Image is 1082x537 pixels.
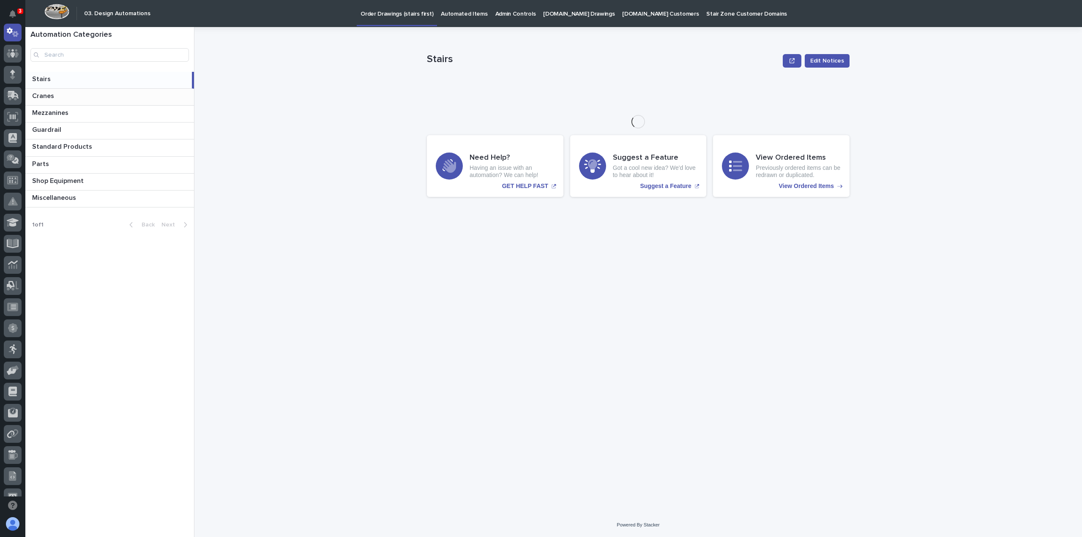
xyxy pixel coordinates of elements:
a: Powered byPylon [60,156,102,163]
p: Suggest a Feature [640,183,691,190]
p: How can we help? [8,47,154,60]
p: Previously ordered items can be redrawn or duplicated. [756,164,841,179]
img: 1736555164131-43832dd5-751b-4058-ba23-39d91318e5a0 [8,94,24,109]
h3: Need Help? [470,153,555,163]
h1: Automation Categories [30,30,189,40]
p: Stairs [32,74,52,83]
p: Miscellaneous [32,192,78,202]
input: Search [30,48,189,62]
a: CranesCranes [25,89,194,106]
button: Notifications [4,5,22,23]
p: Standard Products [32,141,94,151]
span: Pylon [84,156,102,163]
div: Start new chat [29,94,139,102]
p: Mezzanines [32,107,70,117]
p: Cranes [32,90,56,100]
a: Suggest a Feature [570,135,707,197]
h2: 03. Design Automations [84,10,150,17]
button: Start new chat [144,96,154,106]
a: 📖Help Docs [5,132,49,147]
p: Having an issue with an automation? We can help! [470,164,555,179]
button: Edit Notices [805,54,850,68]
button: users-avatar [4,515,22,533]
span: Edit Notices [810,57,844,65]
a: PartsParts [25,157,194,174]
span: Next [161,222,180,228]
p: Shop Equipment [32,175,85,185]
button: Next [158,221,194,229]
p: Stairs [427,53,779,65]
p: Guardrail [32,124,63,134]
img: Stacker [8,8,25,25]
button: Back [123,221,158,229]
p: View Ordered Items [779,183,834,190]
h3: View Ordered Items [756,153,841,163]
h3: Suggest a Feature [613,153,698,163]
a: StairsStairs [25,72,194,89]
img: Workspace Logo [44,4,69,19]
p: Got a cool new idea? We'd love to hear about it! [613,164,698,179]
a: GuardrailGuardrail [25,123,194,139]
a: MezzaninesMezzanines [25,106,194,123]
div: Notifications3 [11,10,22,24]
p: Parts [32,158,51,168]
a: Shop EquipmentShop Equipment [25,174,194,191]
a: MiscellaneousMiscellaneous [25,191,194,207]
a: View Ordered Items [713,135,850,197]
div: 📖 [8,136,15,143]
div: We're offline, we will be back soon! [29,102,118,109]
p: GET HELP FAST [502,183,548,190]
a: Powered By Stacker [617,522,659,527]
p: 1 of 1 [25,215,50,235]
input: Clear [22,68,139,76]
span: Back [137,222,155,228]
span: Help Docs [17,136,46,144]
button: Open support chat [4,496,22,514]
a: Standard ProductsStandard Products [25,139,194,156]
p: Welcome 👋 [8,33,154,47]
a: GET HELP FAST [427,135,563,197]
p: 3 [19,8,22,14]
